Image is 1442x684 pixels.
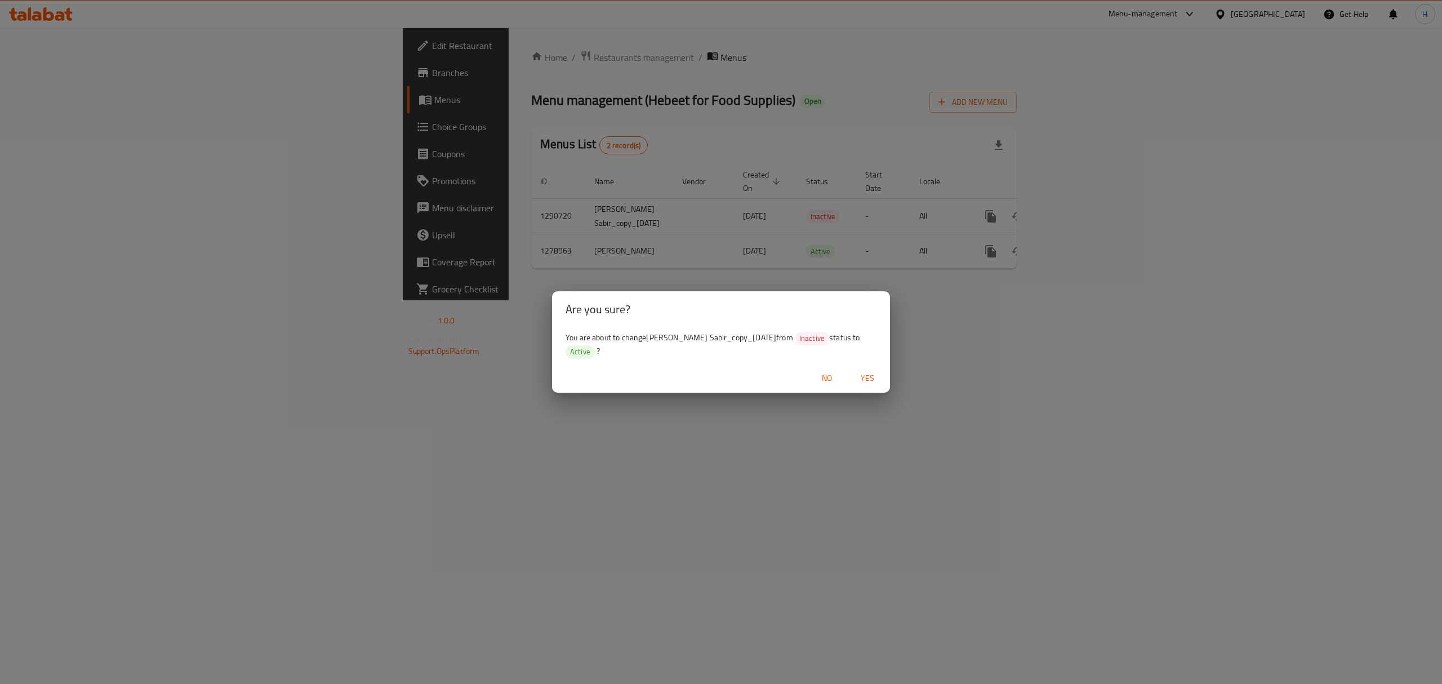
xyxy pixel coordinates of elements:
[566,345,595,359] div: Active
[795,332,829,345] div: Inactive
[566,300,876,318] h2: Are you sure?
[813,371,840,385] span: No
[566,330,860,358] span: You are about to change [PERSON_NAME] Sabir_copy_[DATE] from status to ?
[566,347,595,357] span: Active
[795,333,829,344] span: Inactive
[849,368,885,389] button: Yes
[854,371,881,385] span: Yes
[809,368,845,389] button: No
